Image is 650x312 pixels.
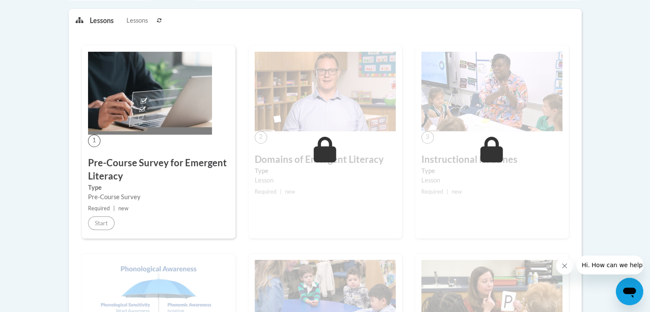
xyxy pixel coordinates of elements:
[576,256,643,274] iframe: Message from company
[88,205,110,212] span: Required
[255,188,276,195] span: Required
[88,52,212,135] img: Course Image
[255,52,396,131] img: Course Image
[280,188,282,195] span: |
[90,16,114,25] p: Lessons
[88,192,229,202] div: Pre-Course Survey
[447,188,448,195] span: |
[255,176,396,185] div: Lesson
[255,166,396,176] label: Type
[421,176,562,185] div: Lesson
[118,205,129,212] span: new
[88,183,229,192] label: Type
[5,6,69,13] span: Hi. How can we help?
[616,278,643,305] iframe: Button to launch messaging window
[126,16,148,25] span: Lessons
[88,135,100,147] span: 1
[421,52,562,131] img: Course Image
[421,131,434,144] span: 3
[452,188,462,195] span: new
[255,153,396,166] h3: Domains of Emergent Literacy
[285,188,295,195] span: new
[556,257,573,274] iframe: Close message
[88,156,229,183] h3: Pre-Course Survey for Emergent Literacy
[421,166,562,176] label: Type
[113,205,115,212] span: |
[88,216,115,230] button: Start
[421,188,443,195] span: Required
[421,153,562,166] h3: Instructional Routines
[255,131,267,144] span: 2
